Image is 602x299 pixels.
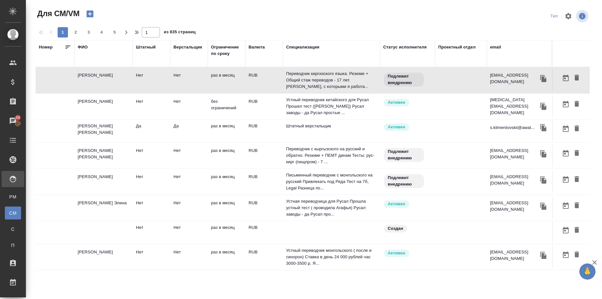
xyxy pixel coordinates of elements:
[74,246,133,268] td: [PERSON_NAME]
[571,123,582,135] button: Удалить
[208,246,245,268] td: раз в месяц
[582,265,593,278] span: 🙏
[245,69,283,91] td: RUB
[208,144,245,167] td: раз в месяц
[490,174,539,187] p: [EMAIL_ADDRESS][DOMAIN_NAME]
[208,272,245,294] td: раз в месяц
[383,200,432,208] div: Рядовой исполнитель: назначай с учетом рейтинга
[388,225,403,232] p: Создан
[286,97,377,116] p: Устный переводчик китайского для Русал Прошел тест ([PERSON_NAME]) Русал заводы - да Русал просты...
[286,146,377,165] p: Переводчик с кыргызского на русский и обратно. Резюме + ПЕМТ динам Тесты: рус-кирг (пищпром) - 7 ...
[539,251,548,260] button: Скопировать
[8,226,18,232] span: С
[490,200,539,213] p: [EMAIL_ADDRESS][DOMAIN_NAME]
[490,72,539,85] p: [EMAIL_ADDRESS][DOMAIN_NAME]
[170,272,208,294] td: Нет
[249,44,265,50] div: Валюта
[245,95,283,118] td: RUB
[539,74,548,83] button: Скопировать
[539,175,548,185] button: Скопировать
[8,242,18,249] span: П
[71,29,81,36] span: 2
[5,239,21,252] a: П
[5,207,21,219] a: CM
[74,120,133,142] td: [PERSON_NAME] [PERSON_NAME]
[211,44,242,57] div: Ограничение по сроку
[571,174,582,186] button: Удалить
[539,149,548,159] button: Скопировать
[286,44,319,50] div: Специализация
[170,170,208,193] td: Нет
[74,95,133,118] td: [PERSON_NAME]
[548,11,561,21] div: split button
[539,201,548,211] button: Скопировать
[286,70,377,90] p: Переводчик киргизского языка. Резюме + Общий стаж переводов - 17 лет. [PERSON_NAME], с которыми я...
[74,144,133,167] td: [PERSON_NAME] [PERSON_NAME]
[8,194,18,200] span: PM
[490,249,539,262] p: [EMAIL_ADDRESS][DOMAIN_NAME]
[560,72,571,84] button: Открыть календарь загрузки
[74,272,133,294] td: [PERSON_NAME]
[133,272,170,294] td: Нет
[286,123,377,129] p: Штатный верстальщик
[164,28,195,37] span: из 835 страниц
[208,95,245,118] td: без ограничений
[109,29,120,36] span: 5
[109,27,120,37] button: 5
[571,224,582,236] button: Удалить
[286,172,377,191] p: Письменный переводчик с монгольского на русский Привлекать под Реда Тест на 7б, Legal Разница по...
[539,101,548,111] button: Скопировать
[96,27,107,37] button: 4
[490,124,535,131] p: s.klimentovskii@awat...
[539,123,548,133] button: Скопировать
[245,221,283,244] td: RUB
[490,147,539,160] p: [EMAIL_ADDRESS][DOMAIN_NAME]
[2,113,24,129] a: 49
[490,97,539,116] p: [MEDICAL_DATA][EMAIL_ADDRESS][DOMAIN_NAME]
[245,197,283,219] td: RUB
[245,272,283,294] td: RUB
[71,27,81,37] button: 2
[383,249,432,258] div: Рядовой исполнитель: назначай с учетом рейтинга
[571,200,582,212] button: Удалить
[170,144,208,167] td: Нет
[208,197,245,219] td: раз в месяц
[170,221,208,244] td: Нет
[133,69,170,91] td: Нет
[170,246,208,268] td: Нет
[173,44,202,50] div: Верстальщик
[560,123,571,135] button: Открыть календарь загрузки
[133,170,170,193] td: Нет
[5,190,21,203] a: PM
[170,197,208,219] td: Нет
[245,120,283,142] td: RUB
[5,223,21,236] a: С
[286,247,377,267] p: Устный переводчик монгольского ( после и синхрон) Ставка в день 24 000 рублей час 3000-3500 р. Я...
[12,114,24,121] span: 49
[96,29,107,36] span: 4
[388,99,405,106] p: Активен
[78,44,88,50] div: ФИО
[383,174,432,189] div: Свежая кровь: на первые 3 заказа по тематике ставь редактора и фиксируй оценки
[8,210,18,216] span: CM
[133,120,170,142] td: Да
[74,197,133,219] td: [PERSON_NAME] Элина
[84,27,94,37] button: 3
[388,201,405,207] p: Активен
[136,44,156,50] div: Штатный
[208,120,245,142] td: раз в месяц
[561,8,576,24] span: Настроить таблицу
[133,246,170,268] td: Нет
[388,73,420,86] p: Подлежит внедрению
[133,95,170,118] td: Нет
[579,263,596,280] button: 🙏
[286,198,377,218] p: Устная переводчица для Русал Прошла устный тест ( проводила Агафья) Русал заводы - да Русал про...
[490,44,501,50] div: email
[170,69,208,91] td: Нет
[571,249,582,261] button: Удалить
[245,144,283,167] td: RUB
[36,8,80,19] span: Для СМ/VM
[208,69,245,91] td: раз в месяц
[208,170,245,193] td: раз в месяц
[245,170,283,193] td: RUB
